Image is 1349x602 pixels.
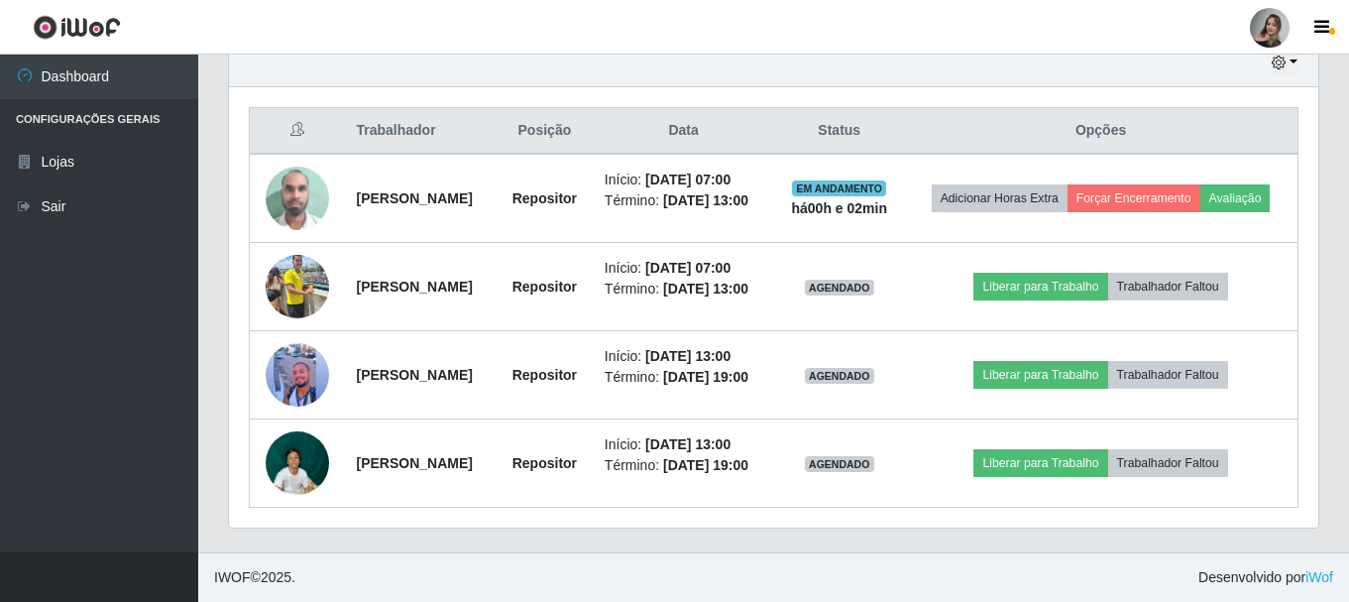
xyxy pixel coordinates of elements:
li: Início: [605,170,763,190]
th: Opções [904,108,1297,155]
button: Liberar para Trabalho [973,273,1107,301]
li: Término: [605,367,763,388]
img: 1759447939195.jpeg [266,421,329,505]
img: 1751466407656.jpeg [266,156,329,240]
time: [DATE] 13:00 [645,348,731,364]
time: [DATE] 13:00 [645,436,731,452]
strong: [PERSON_NAME] [356,279,472,295]
th: Data [593,108,775,155]
time: [DATE] 19:00 [663,369,748,385]
li: Término: [605,279,763,300]
img: 1731427400003.jpeg [266,338,329,413]
button: Trabalhador Faltou [1108,361,1228,389]
button: Avaliação [1200,184,1271,212]
a: iWof [1305,569,1333,585]
th: Trabalhador [344,108,496,155]
time: [DATE] 13:00 [663,281,748,297]
strong: há 00 h e 02 min [791,200,887,216]
span: © 2025 . [214,567,295,588]
th: Posição [497,108,593,155]
span: EM ANDAMENTO [792,181,886,196]
span: AGENDADO [805,368,874,384]
strong: Repositor [512,455,577,471]
button: Liberar para Trabalho [973,361,1107,389]
strong: Repositor [512,190,577,206]
time: [DATE] 19:00 [663,457,748,473]
img: CoreUI Logo [33,15,121,40]
button: Trabalhador Faltou [1108,273,1228,301]
span: AGENDADO [805,456,874,472]
span: AGENDADO [805,280,874,296]
time: [DATE] 07:00 [645,172,731,187]
button: Trabalhador Faltou [1108,449,1228,477]
li: Início: [605,434,763,455]
li: Término: [605,190,763,211]
button: Forçar Encerramento [1068,184,1200,212]
th: Status [774,108,904,155]
span: IWOF [214,569,251,585]
li: Término: [605,455,763,476]
strong: [PERSON_NAME] [356,367,472,383]
li: Início: [605,346,763,367]
button: Adicionar Horas Extra [932,184,1068,212]
time: [DATE] 07:00 [645,260,731,276]
li: Início: [605,258,763,279]
strong: [PERSON_NAME] [356,455,472,471]
strong: Repositor [512,367,577,383]
strong: [PERSON_NAME] [356,190,472,206]
time: [DATE] 13:00 [663,192,748,208]
button: Liberar para Trabalho [973,449,1107,477]
strong: Repositor [512,279,577,295]
span: Desenvolvido por [1198,567,1333,588]
img: 1748380759498.jpeg [266,244,329,328]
